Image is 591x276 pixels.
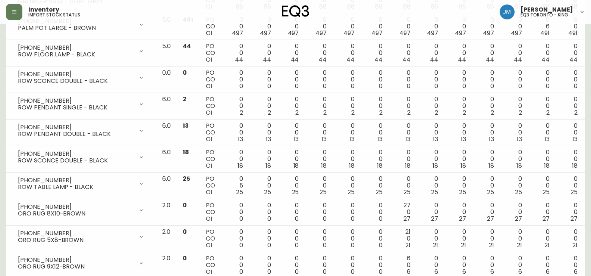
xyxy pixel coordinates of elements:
[433,241,438,249] span: 21
[422,43,438,63] div: 0 0
[183,42,191,50] span: 44
[156,40,177,66] td: 5.0
[339,202,355,222] div: 0 0
[311,69,327,90] div: 0 0
[12,176,150,192] div: [PHONE_NUMBER]ROW TABLE LAMP - BLACK
[486,55,494,64] span: 44
[18,44,134,51] div: [PHONE_NUMBER]
[12,43,150,59] div: [PHONE_NUMBER]ROW FLOOR LAMP - BLACK
[515,188,522,196] span: 25
[343,29,355,37] span: 497
[519,108,522,117] span: 2
[394,96,411,116] div: 0 0
[483,29,494,37] span: 497
[156,173,177,199] td: 6.0
[18,97,134,104] div: [PHONE_NUMBER]
[450,123,466,143] div: 0 0
[292,188,299,196] span: 25
[183,121,189,130] span: 13
[206,108,212,117] span: OI
[431,214,438,223] span: 27
[183,148,189,156] span: 18
[379,82,383,90] span: 0
[206,55,212,64] span: OI
[323,241,327,249] span: 0
[12,149,150,165] div: [PHONE_NUMBER]ROW SCONCE DOUBLE - BLACK
[461,135,466,143] span: 13
[433,135,438,143] span: 13
[156,66,177,93] td: 0.0
[156,13,177,40] td: 5.0
[321,161,327,170] span: 18
[450,202,466,222] div: 0 0
[255,43,271,63] div: 0 0
[405,135,411,143] span: 13
[227,16,243,37] div: 0 0
[183,95,186,103] span: 2
[543,214,550,223] span: 27
[283,202,299,222] div: 0 0
[311,96,327,116] div: 0 0
[295,82,299,90] span: 0
[18,237,134,244] div: ORO RUG 5X8-BROWN
[351,241,355,249] span: 0
[450,149,466,169] div: 0 0
[18,51,134,58] div: ROW FLOOR LAMP - BLACK
[239,82,243,90] span: 0
[227,149,243,169] div: 0 0
[206,161,212,170] span: OI
[375,188,383,196] span: 25
[183,68,187,77] span: 0
[506,202,522,222] div: 0 0
[351,82,355,90] span: 0
[283,16,299,37] div: 0 0
[405,241,411,249] span: 21
[506,69,522,90] div: 0 0
[18,131,134,137] div: ROW PENDANT DOUBLE - BLACK
[227,43,243,63] div: 0 0
[377,135,383,143] span: 13
[402,55,411,64] span: 44
[506,96,522,116] div: 0 0
[455,29,466,37] span: 497
[349,135,355,143] span: 13
[569,55,578,64] span: 44
[12,202,150,218] div: [PHONE_NUMBER]ORO RUG 8X10-BROWN
[227,96,243,116] div: 0 0
[255,229,271,249] div: 0 0
[394,202,411,222] div: 27 0
[206,176,215,196] div: PO CO
[283,69,299,90] div: 0 0
[255,69,271,90] div: 0 0
[500,4,515,19] img: b88646003a19a9f750de19192e969c24
[367,149,383,169] div: 0 0
[18,104,134,111] div: ROW PENDANT SINGLE - BLACK
[295,241,299,249] span: 0
[570,214,578,223] span: 27
[206,43,215,63] div: PO CO
[562,229,578,249] div: 0 0
[367,176,383,196] div: 0 0
[267,82,271,90] span: 0
[562,123,578,143] div: 0 0
[239,214,243,223] span: 0
[541,55,550,64] span: 44
[311,149,327,169] div: 0 0
[295,108,299,117] span: 2
[12,229,150,245] div: [PHONE_NUMBER]ORO RUG 5X8-BROWN
[156,226,177,252] td: 2.0
[240,108,243,117] span: 2
[422,176,438,196] div: 0 0
[321,135,327,143] span: 13
[371,29,383,37] span: 497
[18,157,134,164] div: ROW SCONCE DOUBLE - BLACK
[283,149,299,169] div: 0 0
[18,71,134,78] div: [PHONE_NUMBER]
[478,149,494,169] div: 0 0
[489,135,494,143] span: 13
[460,161,466,170] span: 18
[379,108,383,117] span: 2
[260,29,271,37] span: 497
[546,82,550,90] span: 0
[534,96,550,116] div: 0 0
